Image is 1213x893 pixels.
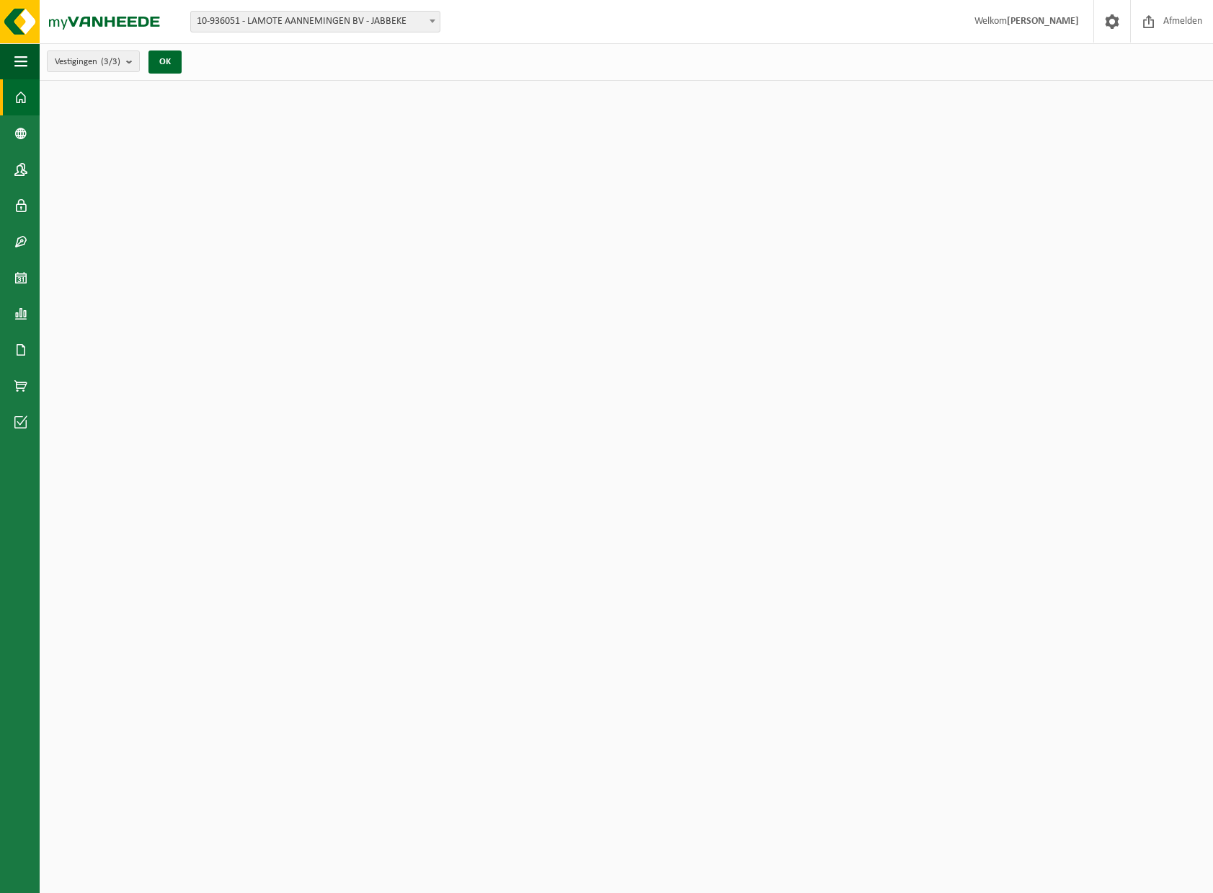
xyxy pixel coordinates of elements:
button: Vestigingen(3/3) [47,50,140,72]
span: 10-936051 - LAMOTE AANNEMINGEN BV - JABBEKE [191,12,440,32]
count: (3/3) [101,57,120,66]
span: Vestigingen [55,51,120,73]
strong: [PERSON_NAME] [1007,16,1079,27]
span: 10-936051 - LAMOTE AANNEMINGEN BV - JABBEKE [190,11,440,32]
button: OK [148,50,182,74]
